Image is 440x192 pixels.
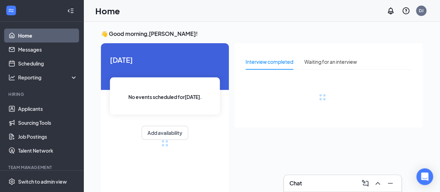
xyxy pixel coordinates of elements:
[416,168,433,185] div: Open Intercom Messenger
[8,91,76,97] div: Hiring
[374,179,382,187] svg: ChevronUp
[372,178,383,189] button: ChevronUp
[142,126,188,140] button: Add availability
[18,130,78,144] a: Job Postings
[8,7,15,14] svg: WorkstreamLogo
[18,43,78,56] a: Messages
[360,178,371,189] button: ComposeMessage
[361,179,369,187] svg: ComposeMessage
[18,74,78,81] div: Reporting
[246,58,293,66] div: Interview completed
[385,178,396,189] button: Minimize
[402,7,410,15] svg: QuestionInfo
[67,7,74,14] svg: Collapse
[95,5,120,17] h1: Home
[386,7,395,15] svg: Notifications
[18,144,78,158] a: Talent Network
[101,30,423,38] h3: 👋 Good morning, [PERSON_NAME] !
[128,93,202,101] span: No events scheduled for [DATE] .
[8,178,15,185] svg: Settings
[386,179,394,187] svg: Minimize
[110,54,220,65] span: [DATE]
[18,102,78,116] a: Applicants
[18,29,78,43] a: Home
[8,164,76,170] div: Team Management
[8,74,15,81] svg: Analysis
[289,179,302,187] h3: Chat
[18,56,78,70] a: Scheduling
[18,116,78,130] a: Sourcing Tools
[161,140,168,147] div: loading meetings...
[304,58,357,66] div: Waiting for an interview
[18,178,67,185] div: Switch to admin view
[419,8,424,14] div: DJ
